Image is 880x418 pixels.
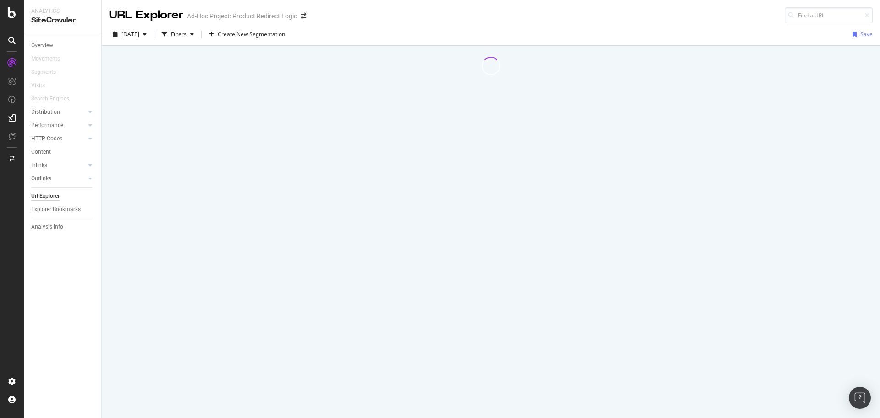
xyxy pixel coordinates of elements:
[31,94,69,104] div: Search Engines
[849,27,873,42] button: Save
[31,67,56,77] div: Segments
[31,54,60,64] div: Movements
[31,81,45,90] div: Visits
[31,205,95,214] a: Explorer Bookmarks
[31,54,69,64] a: Movements
[31,121,63,130] div: Performance
[31,191,95,201] a: Url Explorer
[158,27,198,42] button: Filters
[31,161,47,170] div: Inlinks
[109,7,183,23] div: URL Explorer
[849,387,871,409] div: Open Intercom Messenger
[121,30,139,38] span: 2025 Sep. 5th
[31,81,54,90] a: Visits
[31,107,86,117] a: Distribution
[31,174,51,184] div: Outlinks
[31,191,60,201] div: Url Explorer
[31,134,62,144] div: HTTP Codes
[31,67,65,77] a: Segments
[31,161,86,170] a: Inlinks
[31,41,95,50] a: Overview
[301,13,306,19] div: arrow-right-arrow-left
[785,7,873,23] input: Find a URL
[31,222,95,232] a: Analysis Info
[860,30,873,38] div: Save
[31,222,63,232] div: Analysis Info
[31,205,81,214] div: Explorer Bookmarks
[205,27,289,42] button: Create New Segmentation
[31,147,51,157] div: Content
[218,30,285,38] span: Create New Segmentation
[31,134,86,144] a: HTTP Codes
[31,174,86,184] a: Outlinks
[31,7,94,15] div: Analytics
[31,94,78,104] a: Search Engines
[171,30,187,38] div: Filters
[31,121,86,130] a: Performance
[109,27,150,42] button: [DATE]
[31,41,53,50] div: Overview
[31,107,60,117] div: Distribution
[31,15,94,26] div: SiteCrawler
[187,11,297,21] div: Ad-Hoc Project: Product Redirect Logic
[31,147,95,157] a: Content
